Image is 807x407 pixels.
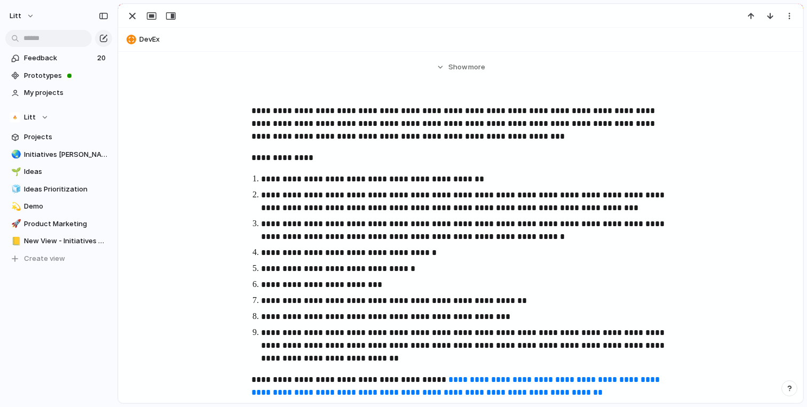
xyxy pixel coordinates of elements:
[24,53,94,63] span: Feedback
[24,236,108,246] span: New View - Initiatives and Goals
[24,184,108,195] span: Ideas Prioritization
[10,11,21,21] span: Litt
[5,68,112,84] a: Prototypes
[10,149,20,160] button: 🌏
[24,219,108,229] span: Product Marketing
[10,184,20,195] button: 🧊
[24,70,108,81] span: Prototypes
[11,183,19,195] div: 🧊
[11,218,19,230] div: 🚀
[5,129,112,145] a: Projects
[5,85,112,101] a: My projects
[10,236,20,246] button: 📒
[11,148,19,161] div: 🌏
[5,233,112,249] a: 📒New View - Initiatives and Goals
[24,112,36,123] span: Litt
[5,251,112,267] button: Create view
[251,58,670,77] button: Showmore
[24,166,108,177] span: Ideas
[24,132,108,142] span: Projects
[24,253,65,264] span: Create view
[5,7,40,25] button: Litt
[10,166,20,177] button: 🌱
[10,219,20,229] button: 🚀
[5,109,112,125] button: Litt
[11,166,19,178] div: 🌱
[24,201,108,212] span: Demo
[5,198,112,214] a: 💫Demo
[468,62,485,73] span: more
[5,50,112,66] a: Feedback20
[123,31,798,48] button: DevEx
[5,181,112,197] a: 🧊Ideas Prioritization
[97,53,108,63] span: 20
[24,149,108,160] span: Initiatives [PERSON_NAME]
[10,201,20,212] button: 💫
[139,34,798,45] span: DevEx
[5,164,112,180] a: 🌱Ideas
[5,216,112,232] a: 🚀Product Marketing
[448,62,468,73] span: Show
[11,201,19,213] div: 💫
[24,87,108,98] span: My projects
[11,235,19,248] div: 📒
[5,147,112,163] a: 🌏Initiatives [PERSON_NAME]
